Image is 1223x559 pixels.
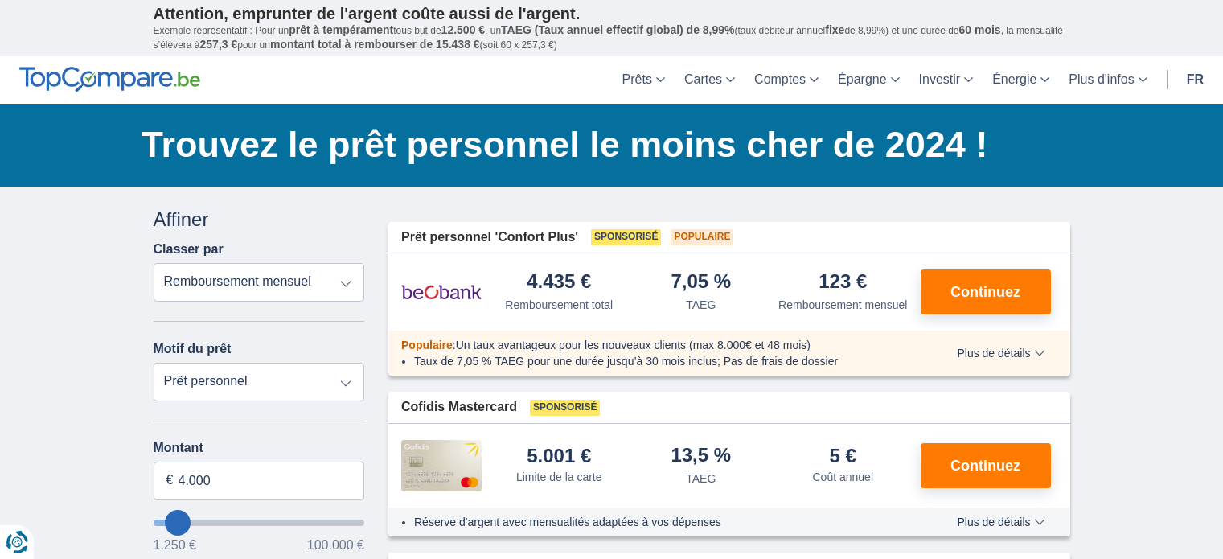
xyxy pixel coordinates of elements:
div: Remboursement mensuel [778,297,907,313]
div: Limite de la carte [516,469,602,485]
a: Investir [909,56,983,104]
div: 7,05 % [671,272,731,294]
div: Remboursement total [505,297,613,313]
span: 257,3 € [200,38,238,51]
span: 1.250 € [154,539,196,552]
span: Prêt personnel 'Confort Plus' [401,228,578,247]
button: Plus de détails [945,347,1057,360]
p: Exemple représentatif : Pour un tous but de , un (taux débiteur annuel de 8,99%) et une durée de ... [154,23,1070,52]
span: Un taux avantageux pour les nouveaux clients (max 8.000€ et 48 mois) [456,339,811,351]
span: Cofidis Mastercard [401,398,517,417]
input: wantToBorrow [154,520,365,526]
button: Continuez [921,443,1051,488]
p: Attention, emprunter de l'argent coûte aussi de l'argent. [154,4,1070,23]
div: : [388,337,923,353]
div: TAEG [686,471,716,487]
label: Montant [154,441,365,455]
div: 13,5 % [671,446,731,467]
span: Populaire [671,229,733,245]
img: pret personnel Beobank [401,272,482,312]
span: Continuez [950,285,1020,299]
span: Sponsorisé [530,400,600,416]
a: Comptes [745,56,828,104]
span: Plus de détails [957,516,1044,528]
div: 123 € [819,272,867,294]
span: Plus de détails [957,347,1044,359]
img: pret personnel Cofidis CC [401,440,482,491]
div: Affiner [154,206,365,233]
span: 100.000 € [307,539,364,552]
div: Coût annuel [812,469,873,485]
a: Prêts [613,56,675,104]
div: 4.435 € [527,272,591,294]
li: Réserve d'argent avec mensualités adaptées à vos dépenses [414,514,910,530]
div: 5 € [830,446,856,466]
a: fr [1177,56,1213,104]
h1: Trouvez le prêt personnel le moins cher de 2024 ! [142,120,1070,170]
div: TAEG [686,297,716,313]
button: Plus de détails [945,516,1057,528]
span: TAEG (Taux annuel effectif global) de 8,99% [501,23,734,36]
span: 60 mois [959,23,1001,36]
button: Continuez [921,269,1051,314]
img: TopCompare [19,67,200,92]
span: montant total à rembourser de 15.438 € [270,38,480,51]
span: Populaire [401,339,453,351]
a: Cartes [675,56,745,104]
div: 5.001 € [527,446,591,466]
span: Sponsorisé [591,229,661,245]
span: fixe [825,23,844,36]
label: Classer par [154,242,224,257]
span: Continuez [950,458,1020,473]
a: Plus d'infos [1059,56,1156,104]
a: Épargne [828,56,909,104]
span: 12.500 € [441,23,486,36]
span: € [166,471,174,490]
li: Taux de 7,05 % TAEG pour une durée jusqu’à 30 mois inclus; Pas de frais de dossier [414,353,910,369]
span: prêt à tempérament [289,23,393,36]
a: Énergie [983,56,1059,104]
label: Motif du prêt [154,342,232,356]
